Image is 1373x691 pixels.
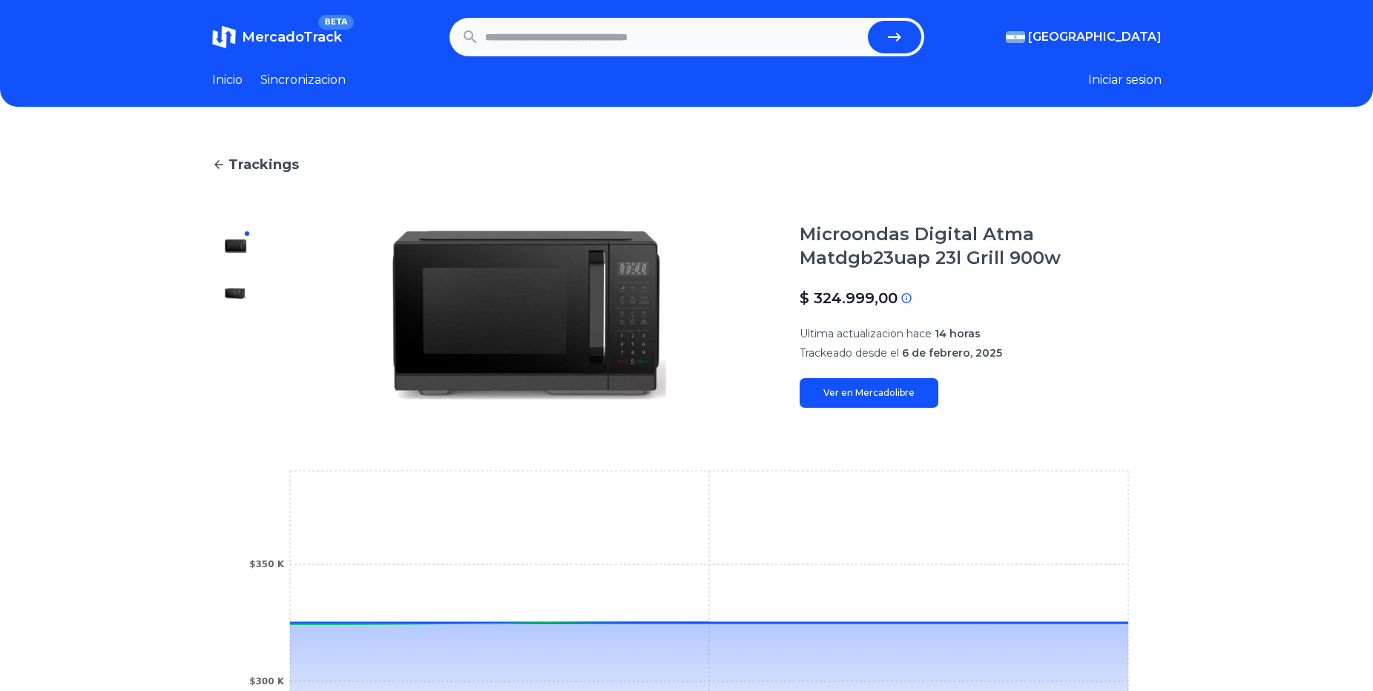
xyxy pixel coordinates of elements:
[1028,28,1162,46] span: [GEOGRAPHIC_DATA]
[289,222,770,408] img: Microondas Digital Atma Matdgb23uap 23l Grill 900w
[212,71,243,89] a: Inicio
[1088,71,1162,89] button: Iniciar sesion
[249,676,285,687] tspan: $300 K
[1006,31,1025,43] img: Argentina
[224,234,248,258] img: Microondas Digital Atma Matdgb23uap 23l Grill 900w
[800,288,898,308] p: $ 324.999,00
[318,15,353,30] span: BETA
[1006,28,1162,46] button: [GEOGRAPHIC_DATA]
[212,154,1162,175] a: Trackings
[800,222,1162,270] h1: Microondas Digital Atma Matdgb23uap 23l Grill 900w
[242,29,342,45] span: MercadoTrack
[224,282,248,305] img: Microondas Digital Atma Matdgb23uap 23l Grill 900w
[800,346,899,360] span: Trackeado desde el
[249,559,285,569] tspan: $350 K
[228,154,299,175] span: Trackings
[260,71,346,89] a: Sincronizacion
[800,327,932,340] span: Ultima actualizacion hace
[935,327,981,340] span: 14 horas
[212,25,236,49] img: MercadoTrack
[800,378,938,408] a: Ver en Mercadolibre
[212,25,342,49] a: MercadoTrackBETA
[902,346,1002,360] span: 6 de febrero, 2025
